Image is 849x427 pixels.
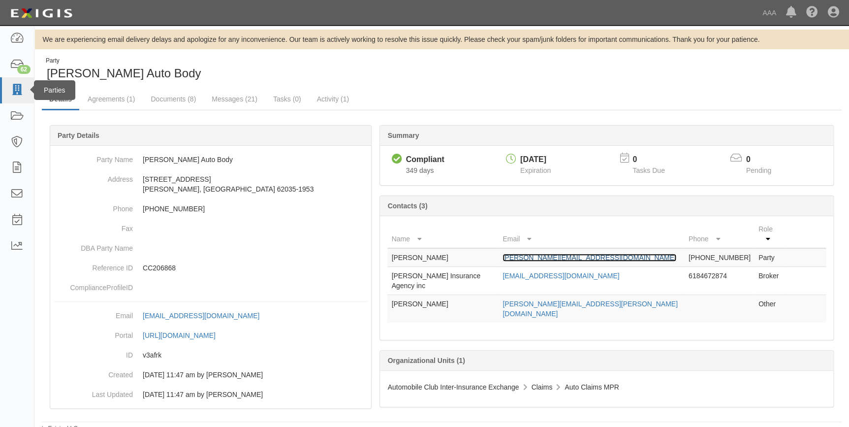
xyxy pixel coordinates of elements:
[34,34,849,44] div: We are experiencing email delivery delays and apologize for any inconvenience. Our team is active...
[406,154,444,165] div: Compliant
[17,65,31,74] div: 62
[143,89,203,109] a: Documents (8)
[387,248,499,267] td: [PERSON_NAME]
[387,131,419,139] b: Summary
[503,300,678,318] a: [PERSON_NAME][EMAIL_ADDRESS][PERSON_NAME][DOMAIN_NAME]
[54,345,367,365] dd: v3afrk
[54,326,133,340] dt: Portal
[685,267,755,295] td: 6184672874
[565,383,619,391] span: Auto Claims MPR
[746,154,784,165] p: 0
[54,219,133,233] dt: Fax
[531,383,552,391] span: Claims
[58,131,99,139] b: Party Details
[387,202,427,210] b: Contacts (3)
[499,220,685,248] th: Email
[503,272,619,280] a: [EMAIL_ADDRESS][DOMAIN_NAME]
[54,278,133,293] dt: ComplianceProfileID
[54,258,133,273] dt: Reference ID
[685,248,755,267] td: [PHONE_NUMBER]
[387,357,465,364] b: Organizational Units (1)
[387,267,499,295] td: [PERSON_NAME] Insurance Agency inc
[757,3,781,23] a: AAA
[54,385,133,399] dt: Last Updated
[54,345,133,360] dt: ID
[54,385,367,404] dd: 05/18/2023 11:47 am by Benjamin Tully
[204,89,265,109] a: Messages (21)
[54,365,367,385] dd: 05/18/2023 11:47 am by Benjamin Tully
[54,199,367,219] dd: [PHONE_NUMBER]
[143,312,270,320] a: [EMAIL_ADDRESS][DOMAIN_NAME]
[80,89,142,109] a: Agreements (1)
[46,57,201,65] div: Party
[391,154,402,164] i: Compliant
[806,7,818,19] i: Help Center - Complianz
[755,220,786,248] th: Role
[143,263,367,273] p: CC206868
[632,166,664,174] span: Tasks Due
[746,166,771,174] span: Pending
[54,150,133,164] dt: Party Name
[503,254,676,262] a: [PERSON_NAME][EMAIL_ADDRESS][DOMAIN_NAME]
[520,166,551,174] span: Expiration
[387,383,519,391] span: Automobile Club Inter-Insurance Exchange
[47,66,201,80] span: [PERSON_NAME] Auto Body
[54,150,367,169] dd: [PERSON_NAME] Auto Body
[387,295,499,323] td: [PERSON_NAME]
[310,89,356,109] a: Activity (1)
[54,169,133,184] dt: Address
[143,311,259,321] div: [EMAIL_ADDRESS][DOMAIN_NAME]
[42,57,435,82] div: Freer Auto Body
[632,154,677,165] p: 0
[387,220,499,248] th: Name
[34,80,75,100] div: Parties
[520,154,551,165] div: [DATE]
[755,248,786,267] td: Party
[266,89,309,109] a: Tasks (0)
[755,267,786,295] td: Broker
[685,220,755,248] th: Phone
[406,166,434,174] span: Since 08/27/2024
[143,331,226,339] a: [URL][DOMAIN_NAME]
[54,306,133,321] dt: Email
[755,295,786,323] td: Other
[54,199,133,214] dt: Phone
[54,238,133,253] dt: DBA Party Name
[54,169,367,199] dd: [STREET_ADDRESS] [PERSON_NAME], [GEOGRAPHIC_DATA] 62035-1953
[54,365,133,380] dt: Created
[7,4,75,22] img: logo-5460c22ac91f19d4615b14bd174203de0afe785f0fc80cf4dbbc73dc1793850b.png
